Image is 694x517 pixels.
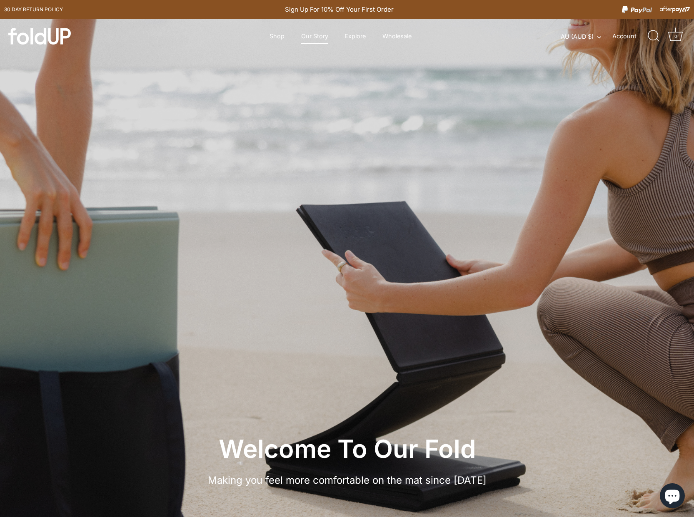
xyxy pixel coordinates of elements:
[4,5,63,15] a: 30 day Return policy
[337,28,373,44] a: Explore
[294,28,336,44] a: Our Story
[667,27,685,45] a: Cart
[561,33,610,40] button: AU (AUD $)
[262,28,292,44] a: Shop
[249,28,432,44] div: Primary navigation
[37,433,657,465] h1: Welcome To Our Fold
[672,32,680,40] div: 0
[657,483,687,510] inbox-online-store-chat: Shopify online store chat
[612,31,651,41] a: Account
[8,28,129,45] a: foldUP
[172,473,522,488] p: Making you feel more comfortable on the mat since [DATE]
[375,28,419,44] a: Wholesale
[8,28,71,45] img: foldUP
[645,27,663,45] a: Search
